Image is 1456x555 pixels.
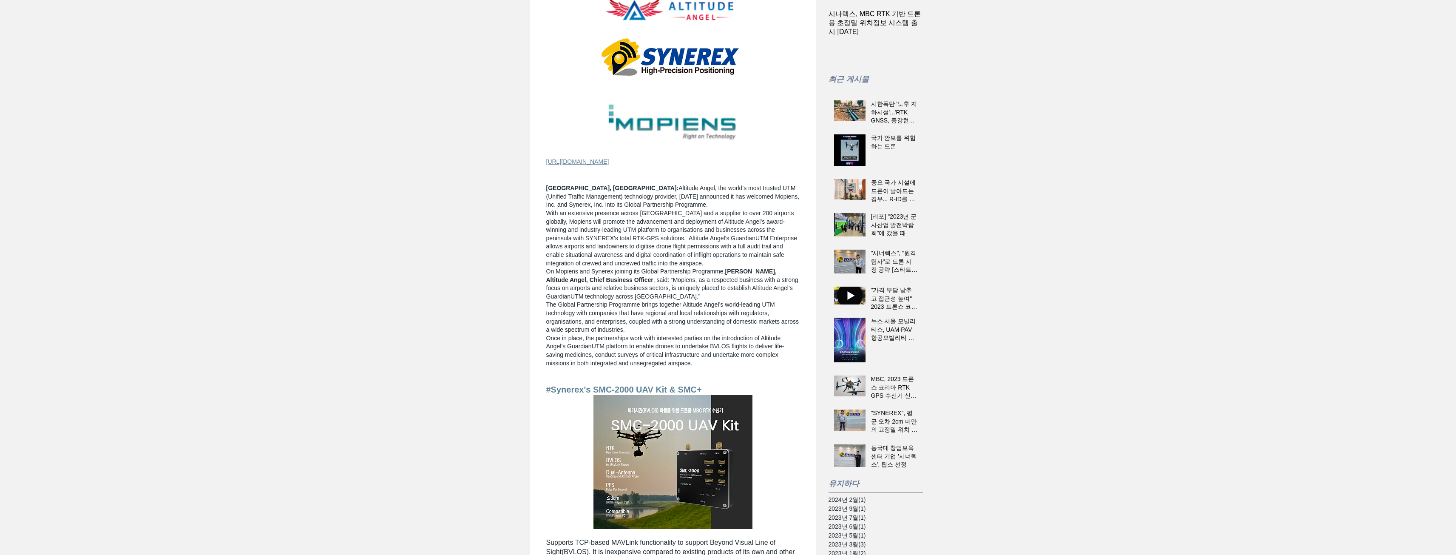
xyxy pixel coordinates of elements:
img: 국가 안보를 위협하는 드론 [834,134,866,166]
font: (1) [858,514,866,521]
font: [리포] "2023년 군사산업 발전박람회"에 갔을 때 [871,213,917,236]
img: "가격 부담 낮추고 접근성 높여" 2023 드론쇼 코리아, 'SMC-2000' 공개 [834,287,866,305]
a: 중요 국가 시설에 드론이 날아드는 경우... R-ID를 이용한 위치 식별 및 대응. [871,179,918,207]
font: 중요 국가 시설에 드론이 날아드는 경우... R-ID를 이용한 위치 식별 및 대응. [871,179,918,219]
font: 2023년 6월 [829,523,859,530]
font: 2023년 3월 [829,541,859,548]
a: [URL][DOMAIN_NAME] [546,158,609,165]
a: 2024년 2월 [829,495,918,504]
font: 2023년 7월 [829,514,859,521]
font: 최근 게시물 [829,74,869,84]
a: 시나렉스, MBC RTK 기반 드론용 초정밀 위치정보 시스템 출시 [DATE] [829,10,923,37]
a: MBC, 2023 드론쇼 코리아 RTK GPS 수신기 신제품 'SMC-2000' 발표 [871,375,918,404]
font: "가격 부담 낮추고 접근성 높여" 2023 드론쇼 코리아, 'SMC-2000' 공개 [871,287,917,327]
a: 2023년 7월 [829,513,918,522]
font: 2023년 9월 [829,505,859,512]
a: 시한폭탄 '노후 지하시설'...'RTK GNSS, 증강현실'로 관리 [871,100,918,128]
a: 2023년 3월 [829,540,918,549]
span: Once in place, the partnerships work with interested parties on the introduction of Altitude Ange... [546,335,784,367]
a: 2023년 6월 [829,522,918,531]
font: 국가 안보를 위협하는 드론 [871,134,916,150]
font: (1) [858,505,866,512]
a: 동국대 창업보육센터 기업 '시너렉스', 팁스 선정 [871,444,918,472]
font: 2024년 2월 [829,496,859,503]
a: 2023년 5월 [829,531,918,540]
a: "SYNEREX", 평균 오차 2cm 미만의 고정밀 위치 정보 [871,409,918,438]
img: [리포] "2023년 군사산업 발전박람회"에 갔을 때 [834,213,866,236]
img: "시너렉스", "원격탐사"로 드론 시장 공략 [스타트업] [834,250,866,273]
a: 뉴스 서울 모빌리티쇼, UAM·PAV 항공모빌리티 특별전시관 [871,317,918,346]
img: "SYNEREX", 평균 오차 2cm 미만의 고정밀 위치 정보 [834,410,866,431]
span: , said: “Mopiens, as a respected business with a strong focus on airports and relative business s... [546,276,800,300]
img: 중요 국가 시설에 드론이 날아드는 경우... R-ID를 이용한 위치 식별 및 대응. [834,179,866,200]
a: 2023년 9월 [829,504,918,513]
div: 게시물 목록. 읽을 게시물을 선택하세요. [829,95,923,472]
font: MBC, 2023 드론쇼 코리아 RTK GPS 수신기 신제품 'SMC-2000' 발표 [871,376,917,416]
font: "시너렉스", "원격탐사"로 드론 시장 공략 [스타트업] [871,250,918,282]
iframe: Wix 채팅 [1358,518,1456,555]
span: The Global Partnership Programme brings together Altitude Angel’s world-leading UTM technology wi... [546,301,800,333]
span: [GEOGRAPHIC_DATA], [GEOGRAPHIC_DATA]: [546,185,679,191]
span: On Mopiens and Synerex joining its Global Partnership Programme, [546,268,725,275]
img: 시한폭탄 '노후 지하시설'...'RTK GNSS, 증강현실'로 관리 [834,100,866,121]
a: [리포] "2023년 군사산업 발전박람회"에 갔을 때 [871,213,918,241]
font: (1) [858,532,866,539]
font: 뉴스 서울 모빌리티쇼, UAM·PAV 항공모빌리티 특별전시관 [871,318,916,350]
font: 시한폭탄 '노후 지하시설'...'RTK GNSS, 증강현실'로 관리 [871,100,917,132]
img: 리 [593,395,752,529]
img: 뉴스 서울 모빌리티쇼, UAM·PAV 항공모빌리티 특별전시관 [834,318,866,362]
font: 유지하다 [829,478,859,488]
font: (1) [858,523,866,530]
span: [PERSON_NAME], Altitude Angel, Chief Business Officer [546,268,778,283]
span: Altitude Angel, the world’s most trusted UTM (Unified Traffic Management) technology provider, [D... [546,185,801,208]
span: 's SMC-2000 UAV Kit & SMC+ [584,385,701,394]
a: #Synerex [546,385,584,394]
font: 2023년 5월 [829,532,859,539]
font: 동국대 창업보육센터 기업 '시너렉스', 팁스 선정 [871,444,917,468]
font: (3) [858,541,866,548]
img: 동국대 창업보육센터 기업 '시너렉스', 팁스 선정 [834,444,866,467]
img: MBC, 2023 드론쇼 코리아 RTK GPS 수신기 신제품 'SMC-2000' 발표 [834,376,866,396]
font: 시나렉스, MBC RTK 기반 드론용 초정밀 위치정보 시스템 출시 [DATE] [829,10,921,35]
span: With an extensive presence across [GEOGRAPHIC_DATA] and a supplier to over 200 airports globally,... [546,210,799,267]
a: 국가 안보를 위협하는 드론 [871,134,918,154]
font: (1) [858,496,866,503]
a: "시너렉스", "원격탐사"로 드론 시장 공략 [스타트업] [871,249,918,278]
font: "SYNEREX", 평균 오차 2cm 미만의 고정밀 위치 정보 [871,410,918,441]
a: "가격 부담 낮추고 접근성 높여" 2023 드론쇼 코리아, 'SMC-2000' 공개 [871,286,918,315]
